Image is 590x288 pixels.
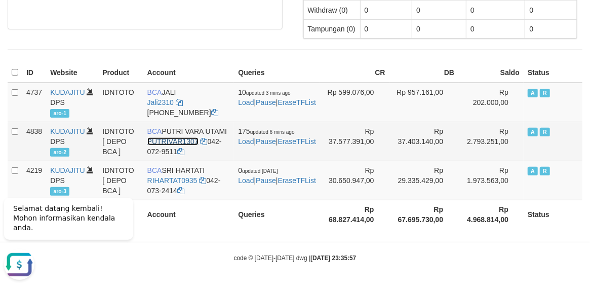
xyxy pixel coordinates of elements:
[525,1,577,19] td: 0
[256,98,276,106] a: Pause
[98,83,143,122] td: IDNTOTO
[50,166,85,174] a: KUDAJITU
[303,19,360,38] td: Tampungan (0)
[320,161,389,200] td: Rp 30.650.947,00
[147,137,199,146] a: PUTRIVAR1307
[320,122,389,161] td: Rp 37.577.391,00
[389,83,459,122] td: Rp 957.161,00
[211,109,218,117] a: Copy 6127014941 to clipboard
[360,19,412,38] td: 0
[199,176,206,185] a: Copy RIHARTAT0935 to clipboard
[50,187,69,196] span: aro-3
[176,98,183,106] a: Copy Jali2310 to clipboard
[238,88,316,106] span: | |
[389,161,459,200] td: Rp 29.335.429,00
[22,122,46,161] td: 4838
[320,63,389,83] th: CR
[238,137,254,146] a: Load
[177,187,184,195] a: Copy 0420732414 to clipboard
[147,88,162,96] span: BCA
[310,255,356,262] strong: [DATE] 23:35:57
[528,89,538,97] span: Active
[238,88,290,96] span: 10
[458,200,524,229] th: Rp 4.968.814,00
[22,63,46,83] th: ID
[528,167,538,175] span: Active
[238,98,254,106] a: Load
[466,19,525,38] td: 0
[201,137,208,146] a: Copy PUTRIVAR1307 to clipboard
[278,98,316,106] a: EraseTFList
[250,129,295,135] span: updated 6 mins ago
[98,63,143,83] th: Product
[540,128,550,136] span: Running
[389,122,459,161] td: Rp 37.403.140,00
[320,200,389,229] th: Rp 68.827.414,00
[98,161,143,200] td: IDNTOTO [ DEPO BCA ]
[13,16,115,43] span: Selamat datang kembali! Mohon informasikan kendala anda.
[525,19,577,38] td: 0
[303,1,360,19] td: Withdraw (0)
[389,200,459,229] th: Rp 67.695.730,00
[256,176,276,185] a: Pause
[278,137,316,146] a: EraseTFList
[256,137,276,146] a: Pause
[246,90,291,96] span: updated 3 mins ago
[458,122,524,161] td: Rp 2.793.251,00
[98,122,143,161] td: IDNTOTO [ DEPO BCA ]
[46,161,98,200] td: DPS
[238,127,316,146] span: | |
[143,63,234,83] th: Account
[143,83,234,122] td: JALI [PHONE_NUMBER]
[320,83,389,122] td: Rp 599.076,00
[143,200,234,229] th: Account
[147,176,198,185] a: RIHARTAT0935
[238,166,316,185] span: | |
[524,63,582,83] th: Status
[50,88,85,96] a: KUDAJITU
[177,148,184,156] a: Copy 0420729511 to clipboard
[50,127,85,135] a: KUDAJITU
[147,98,174,106] a: Jali2310
[242,168,278,174] span: updated [DATE]
[238,166,278,174] span: 0
[412,19,466,38] td: 0
[540,167,550,175] span: Running
[234,255,357,262] small: code © [DATE]-[DATE] dwg |
[147,166,162,174] span: BCA
[458,83,524,122] td: Rp 202.000,00
[46,122,98,161] td: DPS
[540,89,550,97] span: Running
[50,109,69,118] span: aro-1
[143,122,234,161] td: PUTRI VARA UTAMI 042-072-9511
[238,176,254,185] a: Load
[360,1,412,19] td: 0
[466,1,525,19] td: 0
[143,161,234,200] td: SRI HARTATI 042-073-2414
[46,83,98,122] td: DPS
[528,128,538,136] span: Active
[238,127,294,135] span: 175
[412,1,466,19] td: 0
[50,148,69,157] span: aro-2
[147,127,162,135] span: BCA
[389,63,459,83] th: DB
[278,176,316,185] a: EraseTFList
[4,61,34,91] button: Open LiveChat chat widget
[46,63,98,83] th: Website
[524,200,582,229] th: Status
[458,161,524,200] td: Rp 1.973.563,00
[234,200,320,229] th: Queries
[22,83,46,122] td: 4737
[234,63,320,83] th: Queries
[22,161,46,200] td: 4219
[458,63,524,83] th: Saldo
